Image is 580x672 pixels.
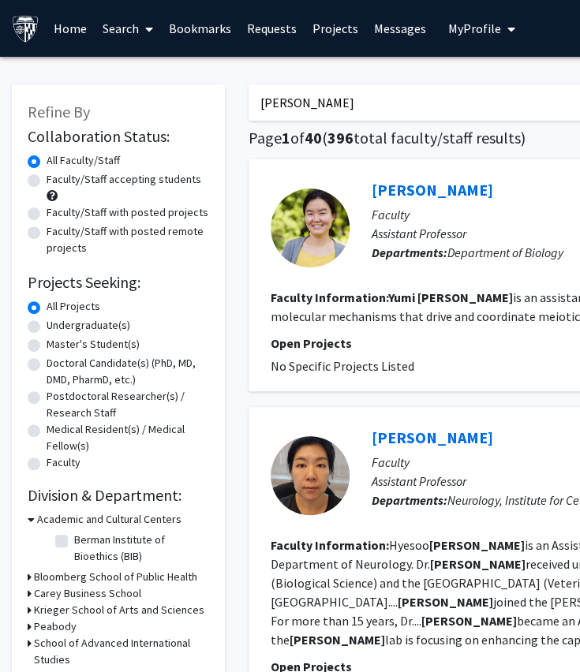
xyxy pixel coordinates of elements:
b: [PERSON_NAME] [290,632,385,648]
b: [PERSON_NAME] [417,289,513,305]
span: Department of Biology [447,245,563,260]
h3: Krieger School of Arts and Sciences [34,602,204,618]
a: Home [46,1,95,56]
label: Doctoral Candidate(s) (PhD, MD, DMD, PharmD, etc.) [47,355,209,388]
iframe: Chat [12,601,67,660]
label: Faculty [47,454,80,471]
label: All Faculty/Staff [47,152,120,169]
label: Faculty/Staff with posted remote projects [47,223,209,256]
b: Departments: [372,245,447,260]
label: Faculty/Staff accepting students [47,171,201,188]
h2: Collaboration Status: [28,127,209,146]
b: [PERSON_NAME] [430,556,526,572]
span: Refine By [28,102,90,121]
span: 396 [327,128,354,147]
label: Postdoctoral Researcher(s) / Research Staff [47,388,209,421]
b: Faculty Information: [271,289,388,305]
b: Faculty Information: [271,537,389,553]
span: 40 [305,128,322,147]
h3: Bloomberg School of Public Health [34,569,197,585]
img: Johns Hopkins University Logo [12,15,39,43]
h3: Academic and Cultural Centers [37,511,181,528]
label: Medical Resident(s) / Medical Fellow(s) [47,421,209,454]
span: No Specific Projects Listed [271,358,414,374]
label: Berman Institute of Bioethics (BIB) [74,532,205,565]
span: My Profile [448,21,501,36]
h2: Division & Department: [28,486,209,505]
span: 1 [282,128,290,147]
b: Departments: [372,492,447,508]
a: [PERSON_NAME] [372,427,493,447]
h2: Projects Seeking: [28,273,209,292]
label: Master's Student(s) [47,336,140,353]
a: Projects [305,1,366,56]
h3: School of Advanced International Studies [34,635,209,668]
a: Requests [239,1,305,56]
a: Search [95,1,161,56]
b: [PERSON_NAME] [421,613,517,629]
h3: Carey Business School [34,585,141,602]
label: Faculty/Staff with posted projects [47,204,208,221]
b: [PERSON_NAME] [398,594,493,610]
b: [PERSON_NAME] [429,537,525,553]
a: Bookmarks [161,1,239,56]
label: All Projects [47,298,100,315]
b: Yumi [388,289,415,305]
a: Messages [366,1,434,56]
label: Undergraduate(s) [47,317,130,334]
a: [PERSON_NAME] [372,180,493,200]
